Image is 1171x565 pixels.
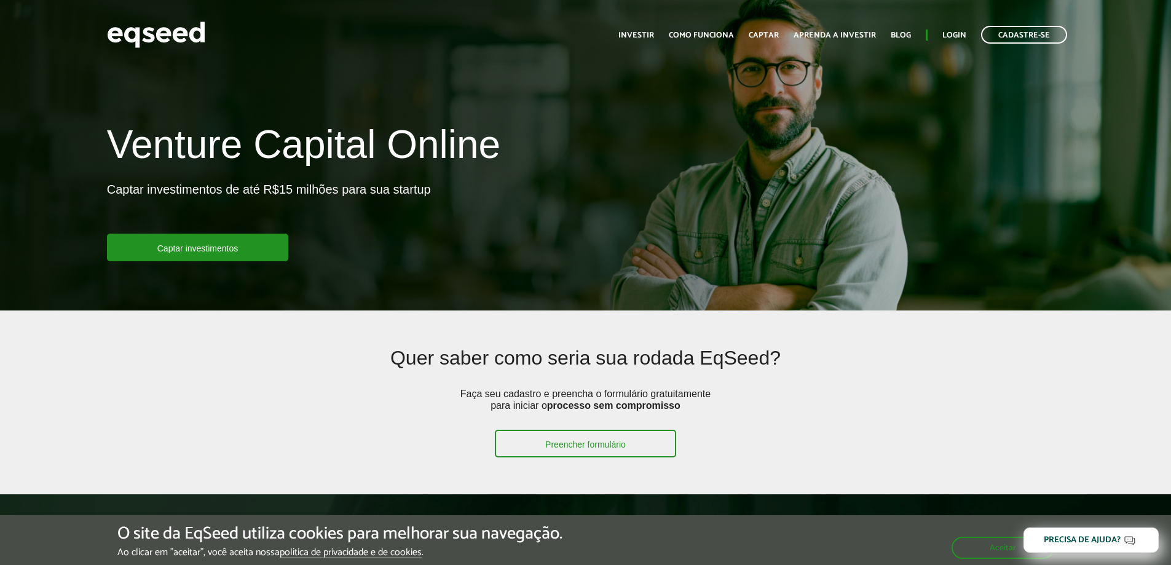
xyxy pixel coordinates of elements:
[204,347,966,387] h2: Quer saber como seria sua rodada EqSeed?
[749,31,779,39] a: Captar
[618,31,654,39] a: Investir
[456,388,714,430] p: Faça seu cadastro e preencha o formulário gratuitamente para iniciar o
[107,123,500,172] h1: Venture Capital Online
[495,430,676,457] a: Preencher formulário
[107,182,431,234] p: Captar investimentos de até R$15 milhões para sua startup
[952,537,1054,559] button: Aceitar
[547,400,680,411] strong: processo sem compromisso
[794,31,876,39] a: Aprenda a investir
[669,31,734,39] a: Como funciona
[891,31,911,39] a: Blog
[280,548,422,558] a: política de privacidade e de cookies
[107,18,205,51] img: EqSeed
[942,31,966,39] a: Login
[117,524,562,543] h5: O site da EqSeed utiliza cookies para melhorar sua navegação.
[107,234,289,261] a: Captar investimentos
[981,26,1067,44] a: Cadastre-se
[117,547,562,558] p: Ao clicar em "aceitar", você aceita nossa .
